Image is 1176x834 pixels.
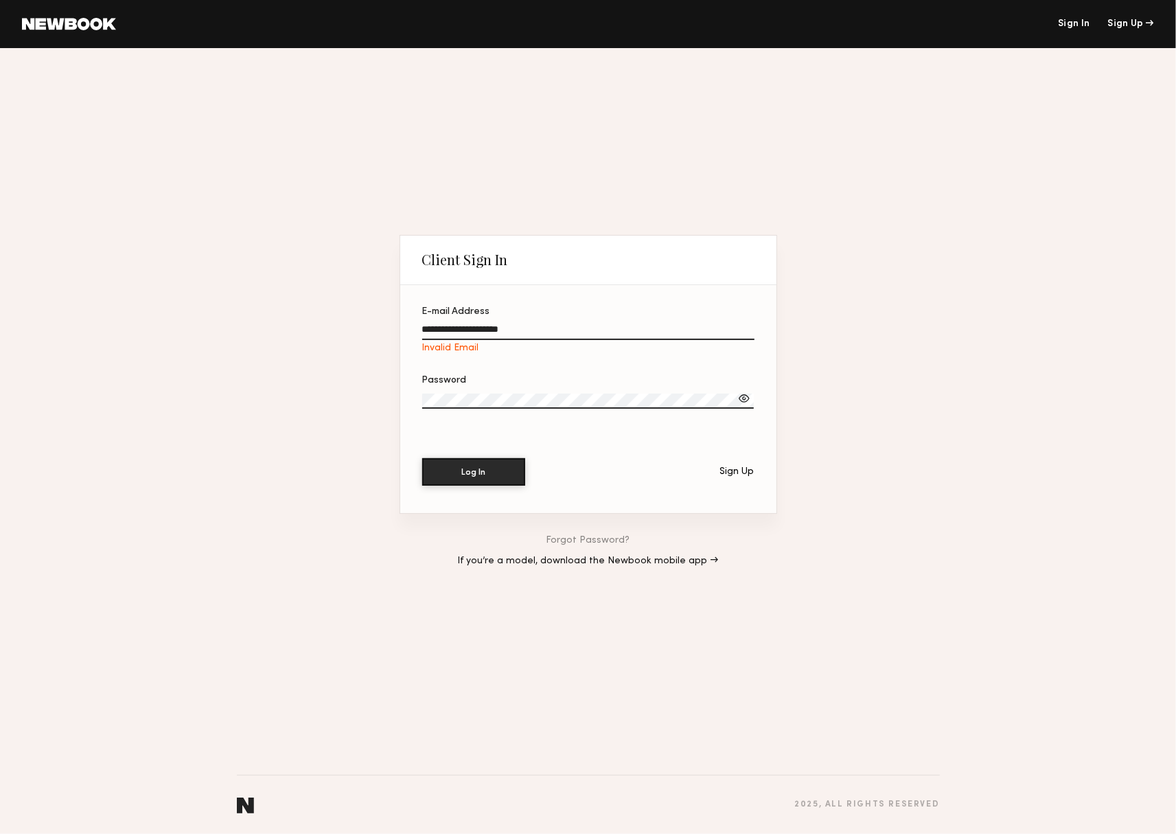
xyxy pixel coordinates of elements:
a: Forgot Password? [546,536,630,545]
div: 2025 , all rights reserved [794,800,939,809]
button: Log In [422,458,525,486]
a: If you’re a model, download the Newbook mobile app → [458,556,719,566]
input: E-mail AddressInvalid Email [422,324,754,340]
div: Password [422,376,754,385]
div: Client Sign In [422,251,508,268]
div: E-mail Address [422,307,754,317]
input: Password [422,394,754,409]
div: Invalid Email [422,343,754,354]
a: Sign In [1058,19,1089,29]
div: Sign Up [720,467,754,477]
div: Sign Up [1108,19,1154,29]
